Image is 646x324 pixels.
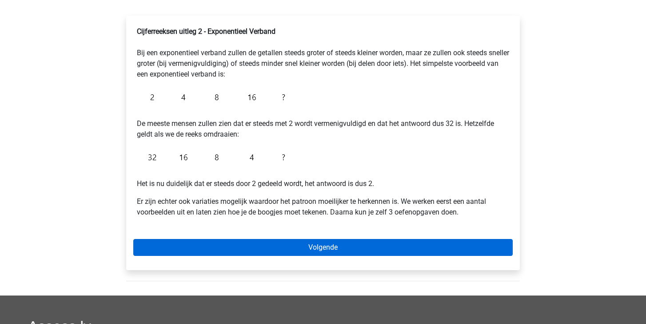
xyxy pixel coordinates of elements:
img: Exponential_Example_into_2.png [137,147,290,168]
p: Er zijn echter ook variaties mogelijk waardoor het patroon moeilijker te herkennen is. We werken ... [137,196,509,218]
p: De meeste mensen zullen zien dat er steeds met 2 wordt vermenigvuldigd en dat het antwoord dus 32... [137,108,509,140]
a: Volgende [133,239,513,256]
p: Het is nu duidelijk dat er steeds door 2 gedeeld wordt, het antwoord is dus 2. [137,168,509,189]
p: Bij een exponentieel verband zullen de getallen steeds groter of steeds kleiner worden, maar ze z... [137,26,509,80]
b: Cijferreeksen uitleg 2 - Exponentieel Verband [137,27,275,36]
img: Exponential_Example_into_1.png [137,87,290,108]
